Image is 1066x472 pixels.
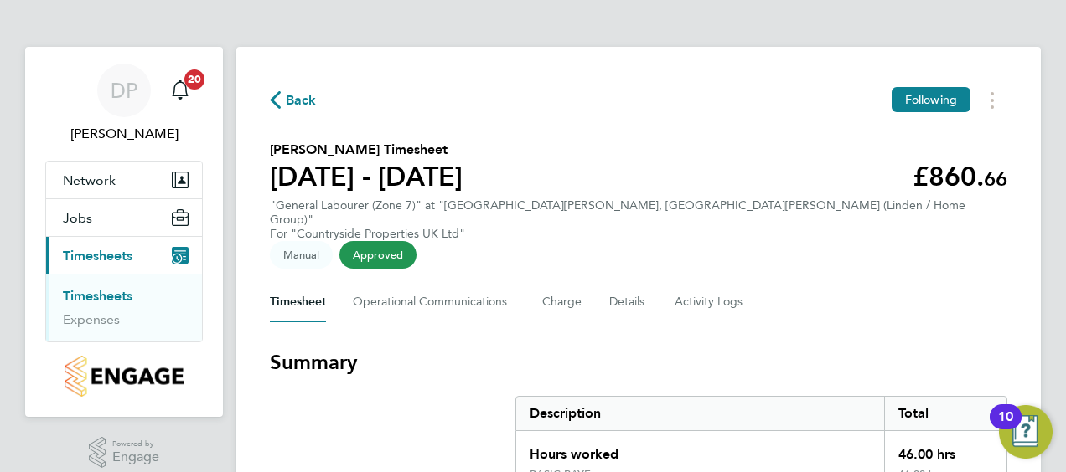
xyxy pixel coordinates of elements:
[542,282,582,322] button: Charge
[998,417,1013,439] div: 10
[999,405,1053,459] button: Open Resource Center, 10 new notifications
[913,161,1007,192] app-decimal: £860.
[45,64,203,144] a: DP[PERSON_NAME]
[984,167,1007,191] span: 66
[45,356,203,397] a: Go to home page
[270,282,326,322] button: Timesheet
[270,160,463,193] h1: [DATE] - [DATE]
[270,90,317,110] button: Back
[111,80,137,101] span: DP
[184,69,204,90] span: 20
[46,274,202,341] div: Timesheets
[270,227,1007,241] div: For "Countryside Properties UK Ltd"
[516,397,884,430] div: Description
[25,47,223,417] nav: Main navigation
[46,199,202,236] button: Jobs
[45,124,203,144] span: David Purvis
[339,241,417,269] span: This timesheet has been approved.
[286,90,317,110] span: Back
[63,311,120,327] a: Expenses
[892,87,970,112] button: Following
[270,349,1007,376] h3: Summary
[905,92,957,107] span: Following
[89,437,160,469] a: Powered byEngage
[270,241,333,269] span: This timesheet was manually created.
[112,437,159,451] span: Powered by
[65,356,183,397] img: countryside-properties-logo-retina.png
[270,198,1007,241] div: "General Labourer (Zone 7)" at "[GEOGRAPHIC_DATA][PERSON_NAME], [GEOGRAPHIC_DATA][PERSON_NAME] (L...
[163,64,197,117] a: 20
[46,237,202,274] button: Timesheets
[112,450,159,464] span: Engage
[46,162,202,198] button: Network
[63,210,92,226] span: Jobs
[63,172,116,188] span: Network
[675,282,745,322] button: Activity Logs
[63,288,132,304] a: Timesheets
[884,431,1006,468] div: 46.00 hrs
[516,431,884,468] div: Hours worked
[977,87,1007,113] button: Timesheets Menu
[63,248,132,264] span: Timesheets
[353,282,515,322] button: Operational Communications
[884,397,1006,430] div: Total
[609,282,648,322] button: Details
[270,140,463,160] h2: [PERSON_NAME] Timesheet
